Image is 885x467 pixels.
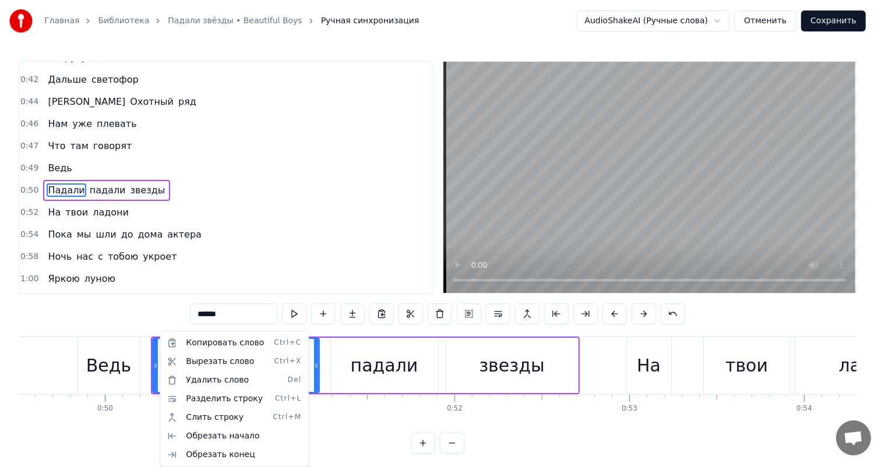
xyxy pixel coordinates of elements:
[274,357,302,366] span: Ctrl+X
[163,445,306,464] div: Обрезать конец
[275,394,301,404] span: Ctrl+L
[163,334,306,352] div: Копировать слово
[274,338,301,348] span: Ctrl+C
[163,408,306,427] div: Слить строку
[288,376,302,385] span: Del
[273,413,301,422] span: Ctrl+M
[163,371,306,390] div: Удалить слово
[163,427,306,445] div: Обрезать начало
[163,352,306,371] div: Вырезать слово
[163,390,306,408] div: Разделить строку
